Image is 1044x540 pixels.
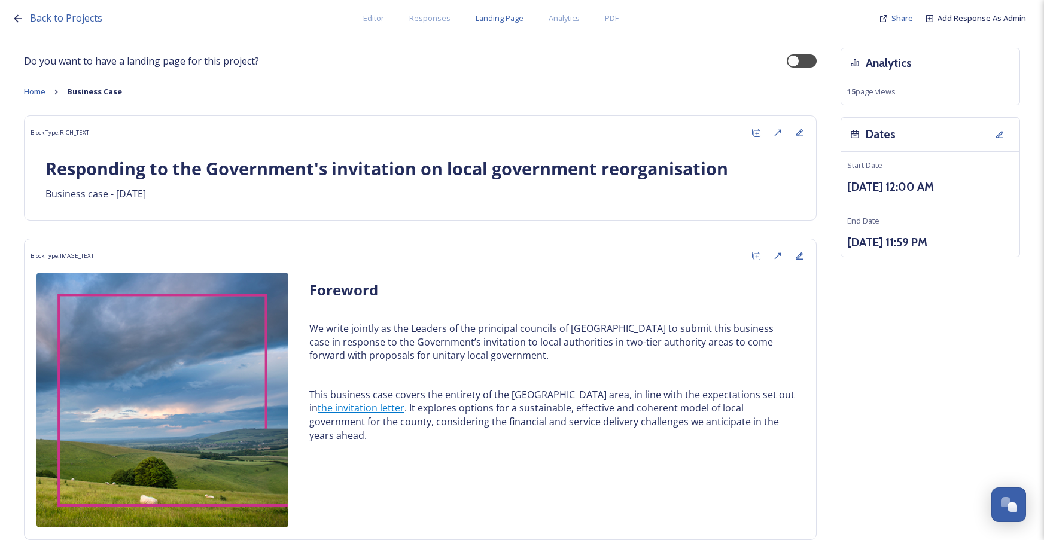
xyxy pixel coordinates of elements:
span: Editor [363,13,384,24]
span: Block Type: RICH_TEXT [31,129,89,137]
span: End Date [847,215,879,226]
p: This business case covers the entirety of the [GEOGRAPHIC_DATA] area, in line with the expectatio... [309,388,795,443]
span: PDF [605,13,619,24]
span: Responses [409,13,451,24]
a: the invitation letter [318,401,404,414]
span: Start Date [847,160,882,170]
span: Share [891,13,913,23]
span: Landing Page [476,13,523,24]
span: Analytics [549,13,580,24]
h3: Dates [866,126,896,143]
h3: [DATE] 11:59 PM [847,234,1013,251]
a: Add Response As Admin [938,13,1026,24]
a: Back to Projects [30,11,102,26]
span: Home [24,86,45,97]
strong: 15 [847,86,856,97]
p: We write jointly as the Leaders of the principal councils of [GEOGRAPHIC_DATA] to submit this bus... [309,322,795,362]
strong: Responding to the Government's invitation on local government reorganisation [45,157,728,180]
p: Business case - [DATE] [45,187,795,201]
span: Do you want to have a landing page for this project? [24,54,259,68]
span: page views [847,86,896,97]
span: Back to Projects [30,11,102,25]
span: Add Response As Admin [938,13,1026,23]
strong: Business Case [67,86,122,97]
h3: [DATE] 12:00 AM [847,178,1013,196]
strong: Foreword [309,280,378,300]
h3: Analytics [866,54,912,72]
span: Block Type: IMAGE_TEXT [31,252,94,260]
button: Open Chat [991,487,1026,522]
